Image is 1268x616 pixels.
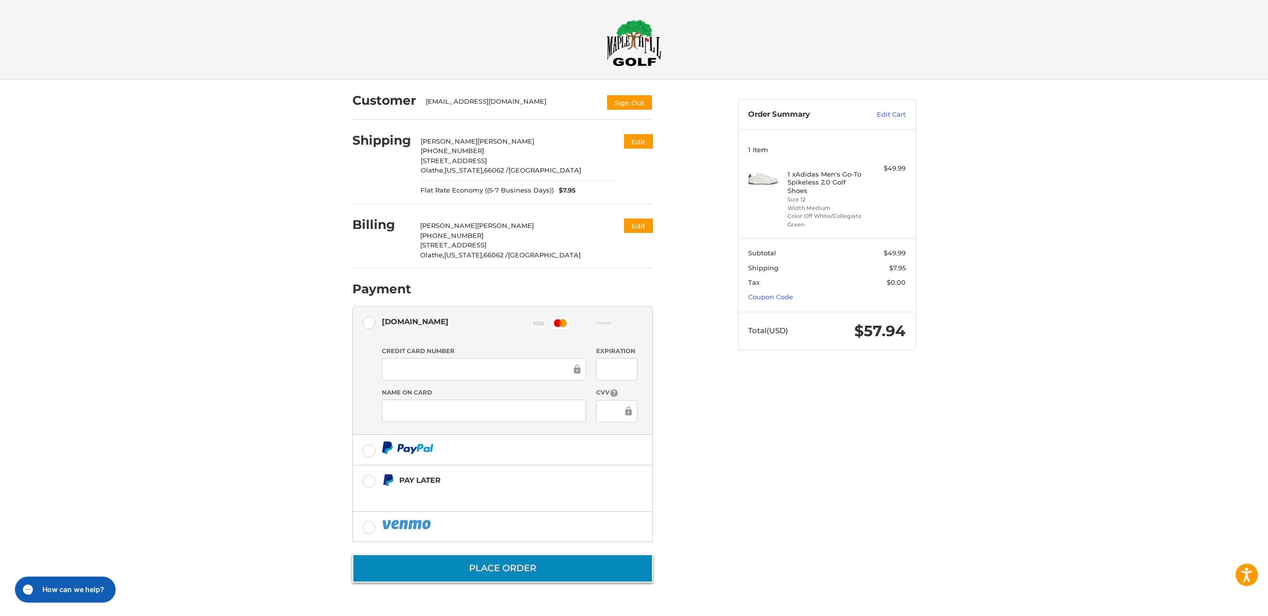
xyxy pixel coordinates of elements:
span: $57.94 [854,322,906,340]
button: Sign Out [606,94,653,111]
li: Width Medium [788,204,864,212]
h3: 1 Item [748,146,906,154]
span: $49.99 [884,249,906,257]
img: PayPal icon [382,441,434,454]
span: $7.95 [554,186,576,196]
span: Tax [748,278,760,286]
button: Edit [624,134,653,149]
button: Edit [624,218,653,233]
h2: Payment [352,281,411,297]
span: Olathe, [421,166,445,174]
div: [EMAIL_ADDRESS][DOMAIN_NAME] [426,97,596,111]
img: PayPal icon [382,518,433,531]
span: Olathe, [420,251,444,259]
span: $0.00 [887,278,906,286]
span: [GEOGRAPHIC_DATA] [508,166,581,174]
label: CVV [596,388,637,398]
span: [PHONE_NUMBER] [421,147,484,155]
span: 66062 / [483,251,508,259]
span: Subtotal [748,249,776,257]
span: [STREET_ADDRESS] [421,157,487,165]
h2: Billing [352,217,411,232]
img: Maple Hill Golf [607,19,661,66]
span: [GEOGRAPHIC_DATA] [508,251,581,259]
span: Flat Rate Economy ((5-7 Business Days)) [421,186,554,196]
h3: Order Summary [748,110,855,120]
div: [DOMAIN_NAME] [382,313,449,330]
span: [PERSON_NAME] [477,137,534,145]
iframe: Google Customer Reviews [1186,589,1268,616]
button: Place Order [352,554,653,583]
h2: Customer [352,93,416,108]
span: Shipping [748,264,779,272]
h2: Shipping [352,133,411,148]
span: [PHONE_NUMBER] [420,231,483,239]
a: Coupon Code [748,293,793,301]
span: $7.95 [889,264,906,272]
h4: 1 x Adidas Men's Go-To Spikeless 2.0 Golf Shoes [788,170,864,195]
span: [STREET_ADDRESS] [420,241,486,249]
span: Total (USD) [748,326,788,335]
a: Edit Cart [855,110,906,120]
div: $49.99 [866,164,906,174]
label: Credit Card Number [382,347,586,356]
span: [PERSON_NAME] [421,137,477,145]
span: [PERSON_NAME] [420,221,477,229]
img: Pay Later icon [382,474,394,486]
label: Expiration [596,347,637,356]
span: 66062 / [484,166,508,174]
li: Color Off White/Collegiate Green [788,212,864,228]
iframe: Gorgias live chat messenger [10,573,119,606]
li: Size 12 [788,196,864,204]
span: [PERSON_NAME] [477,221,534,229]
label: Name on Card [382,388,586,397]
span: [US_STATE], [445,166,484,174]
iframe: PayPal Message 1 [382,491,590,499]
div: Pay Later [399,472,590,488]
span: [US_STATE], [444,251,483,259]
